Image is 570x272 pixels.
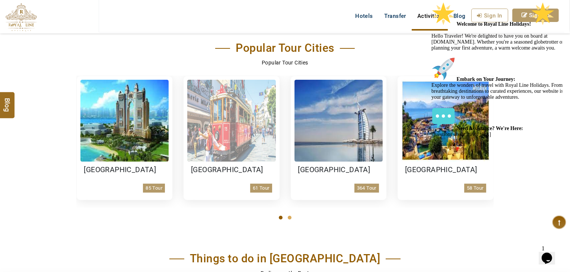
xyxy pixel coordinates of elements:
div: 🌟 Welcome to Royal Line Holidays!🌟Hello Traveler! We're delighted to have you on board at [DOMAIN... [3,3,137,139]
a: [GEOGRAPHIC_DATA]58 Tour [398,76,494,200]
a: [GEOGRAPHIC_DATA]61 Tour [184,76,280,200]
strong: Need Assistance? We're Here: [28,127,95,132]
strong: Welcome to Royal Line Holidays! [28,22,127,28]
span: Blog [3,98,12,104]
strong: Embark on Your Journey: [28,78,87,83]
h3: [GEOGRAPHIC_DATA] [298,165,379,174]
p: 61 Tour [250,184,272,193]
img: :rocket: [3,58,27,82]
span: Hello Traveler! We're delighted to have you on board at [DOMAIN_NAME]. Whether you're a seasoned ... [3,22,136,138]
h3: [GEOGRAPHIC_DATA] [84,165,165,174]
h3: [GEOGRAPHIC_DATA] [191,165,272,174]
a: [GEOGRAPHIC_DATA]364 Tour [291,76,387,200]
a: Hotels [350,9,378,23]
p: Popular Tour Cities [77,58,494,67]
p: 85 Tour [143,184,165,193]
a: Transfer [379,9,412,23]
img: :star2: [3,3,27,27]
img: The Royal Line Holidays [6,3,37,31]
h3: [GEOGRAPHIC_DATA] [405,165,486,174]
a: [GEOGRAPHIC_DATA]85 Tour [77,76,173,200]
img: :speech_balloon: [3,107,27,131]
a: Activities [412,9,448,23]
img: :star2: [102,3,126,27]
h2: Things to do in [GEOGRAPHIC_DATA] [169,252,401,265]
iframe: chat widget [539,242,563,265]
p: 364 Tour [354,184,379,193]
